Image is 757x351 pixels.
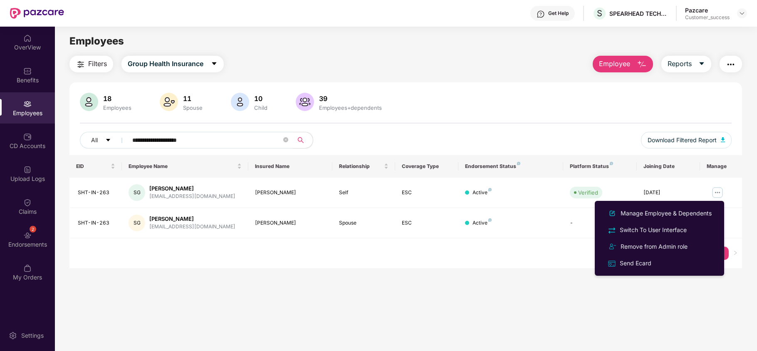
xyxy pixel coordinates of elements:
[80,132,131,148] button: Allcaret-down
[129,163,235,170] span: Employee Name
[473,189,492,197] div: Active
[668,59,692,69] span: Reports
[76,163,109,170] span: EID
[105,137,111,144] span: caret-down
[609,10,668,17] div: SPEARHEAD TECHNOLOGY INDIA PRIVATE LIMITED
[69,56,113,72] button: Filters
[23,133,32,141] img: svg+xml;base64,PHN2ZyBpZD0iQ0RfQWNjb3VudHMiIGRhdGEtbmFtZT0iQ0QgQWNjb3VudHMiIHhtbG5zPSJodHRwOi8vd3...
[402,219,452,227] div: ESC
[607,242,617,252] img: svg+xml;base64,PHN2ZyB4bWxucz0iaHR0cDovL3d3dy53My5vcmcvMjAwMC9zdmciIHdpZHRoPSIyNCIgaGVpZ2h0PSIyNC...
[252,94,269,103] div: 10
[593,56,653,72] button: Employee
[698,60,705,68] span: caret-down
[402,189,452,197] div: ESC
[181,94,204,103] div: 11
[128,59,203,69] span: Group Health Insurance
[255,189,326,197] div: [PERSON_NAME]
[252,104,269,111] div: Child
[339,163,383,170] span: Relationship
[488,218,492,222] img: svg+xml;base64,PHN2ZyB4bWxucz0iaHR0cDovL3d3dy53My5vcmcvMjAwMC9zdmciIHdpZHRoPSI4IiBoZWlnaHQ9IjgiIH...
[23,198,32,207] img: svg+xml;base64,PHN2ZyBpZD0iQ2xhaW0iIHhtbG5zPSJodHRwOi8vd3d3LnczLm9yZy8yMDAwL3N2ZyIgd2lkdGg9IjIwIi...
[607,226,616,235] img: svg+xml;base64,PHN2ZyB4bWxucz0iaHR0cDovL3d3dy53My5vcmcvMjAwMC9zdmciIHdpZHRoPSIyNCIgaGVpZ2h0PSIyNC...
[619,242,689,251] div: Remove from Admin role
[30,226,36,232] div: 2
[122,155,248,178] th: Employee Name
[339,219,389,227] div: Spouse
[619,209,713,218] div: Manage Employee & Dependents
[23,67,32,75] img: svg+xml;base64,PHN2ZyBpZD0iQmVuZWZpdHMiIHhtbG5zPSJodHRwOi8vd3d3LnczLm9yZy8yMDAwL3N2ZyIgd2lkdGg9Ij...
[317,94,383,103] div: 39
[685,14,730,21] div: Customer_success
[729,247,742,260] button: right
[537,10,545,18] img: svg+xml;base64,PHN2ZyBpZD0iSGVscC0zMngzMiIgeG1sbnM9Imh0dHA6Ly93d3cudzMub3JnLzIwMDAvc3ZnIiB3aWR0aD...
[121,56,224,72] button: Group Health Insurancecaret-down
[10,8,64,19] img: New Pazcare Logo
[637,59,647,69] img: svg+xml;base64,PHN2ZyB4bWxucz0iaHR0cDovL3d3dy53My5vcmcvMjAwMC9zdmciIHhtbG5zOnhsaW5rPSJodHRwOi8vd3...
[231,93,249,111] img: svg+xml;base64,PHN2ZyB4bWxucz0iaHR0cDovL3d3dy53My5vcmcvMjAwMC9zdmciIHhtbG5zOnhsaW5rPSJodHRwOi8vd3...
[570,163,630,170] div: Platform Status
[76,59,86,69] img: svg+xml;base64,PHN2ZyB4bWxucz0iaHR0cDovL3d3dy53My5vcmcvMjAwMC9zdmciIHdpZHRoPSIyNCIgaGVpZ2h0PSIyNC...
[700,155,742,178] th: Manage
[711,186,724,199] img: manageButton
[610,162,613,165] img: svg+xml;base64,PHN2ZyB4bWxucz0iaHR0cDovL3d3dy53My5vcmcvMjAwMC9zdmciIHdpZHRoPSI4IiBoZWlnaHQ9IjgiIH...
[339,189,389,197] div: Self
[599,59,630,69] span: Employee
[607,259,616,268] img: svg+xml;base64,PHN2ZyB4bWxucz0iaHR0cDovL3d3dy53My5vcmcvMjAwMC9zdmciIHdpZHRoPSIxNiIgaGVpZ2h0PSIxNi...
[9,331,17,340] img: svg+xml;base64,PHN2ZyBpZD0iU2V0dGluZy0yMHgyMCIgeG1sbnM9Imh0dHA6Ly93d3cudzMub3JnLzIwMDAvc3ZnIiB3aW...
[661,56,711,72] button: Reportscaret-down
[69,155,122,178] th: EID
[88,59,107,69] span: Filters
[292,137,309,143] span: search
[129,215,145,231] div: SG
[618,259,653,268] div: Send Ecard
[607,208,617,218] img: svg+xml;base64,PHN2ZyB4bWxucz0iaHR0cDovL3d3dy53My5vcmcvMjAwMC9zdmciIHhtbG5zOnhsaW5rPSJodHRwOi8vd3...
[685,6,730,14] div: Pazcare
[78,219,115,227] div: SHT-IN-263
[23,231,32,240] img: svg+xml;base64,PHN2ZyBpZD0iRW5kb3JzZW1lbnRzIiB4bWxucz0iaHR0cDovL3d3dy53My5vcmcvMjAwMC9zdmciIHdpZH...
[296,93,314,111] img: svg+xml;base64,PHN2ZyB4bWxucz0iaHR0cDovL3d3dy53My5vcmcvMjAwMC9zdmciIHhtbG5zOnhsaW5rPSJodHRwOi8vd3...
[721,137,725,142] img: svg+xml;base64,PHN2ZyB4bWxucz0iaHR0cDovL3d3dy53My5vcmcvMjAwMC9zdmciIHhtbG5zOnhsaW5rPSJodHRwOi8vd3...
[23,264,32,272] img: svg+xml;base64,PHN2ZyBpZD0iTXlfT3JkZXJzIiBkYXRhLW5hbWU9Ik15IE9yZGVycyIgeG1sbnM9Imh0dHA6Ly93d3cudz...
[517,162,520,165] img: svg+xml;base64,PHN2ZyB4bWxucz0iaHR0cDovL3d3dy53My5vcmcvMjAwMC9zdmciIHdpZHRoPSI4IiBoZWlnaHQ9IjgiIH...
[129,184,145,201] div: SG
[149,215,235,223] div: [PERSON_NAME]
[465,163,557,170] div: Endorsement Status
[729,247,742,260] li: Next Page
[317,104,383,111] div: Employees+dependents
[739,10,745,17] img: svg+xml;base64,PHN2ZyBpZD0iRHJvcGRvd24tMzJ4MzIiIHhtbG5zPSJodHRwOi8vd3d3LnczLm9yZy8yMDAwL3N2ZyIgd2...
[395,155,458,178] th: Coverage Type
[248,155,332,178] th: Insured Name
[488,188,492,191] img: svg+xml;base64,PHN2ZyB4bWxucz0iaHR0cDovL3d3dy53My5vcmcvMjAwMC9zdmciIHdpZHRoPSI4IiBoZWlnaHQ9IjgiIH...
[618,225,688,235] div: Switch To User Interface
[23,100,32,108] img: svg+xml;base64,PHN2ZyBpZD0iRW1wbG95ZWVzIiB4bWxucz0iaHR0cDovL3d3dy53My5vcmcvMjAwMC9zdmciIHdpZHRoPS...
[23,34,32,42] img: svg+xml;base64,PHN2ZyBpZD0iSG9tZSIgeG1sbnM9Imh0dHA6Ly93d3cudzMub3JnLzIwMDAvc3ZnIiB3aWR0aD0iMjAiIG...
[283,137,288,142] span: close-circle
[637,155,700,178] th: Joining Date
[211,60,218,68] span: caret-down
[641,132,732,148] button: Download Filtered Report
[643,189,693,197] div: [DATE]
[149,185,235,193] div: [PERSON_NAME]
[255,219,326,227] div: [PERSON_NAME]
[283,136,288,144] span: close-circle
[473,219,492,227] div: Active
[149,193,235,200] div: [EMAIL_ADDRESS][DOMAIN_NAME]
[332,155,396,178] th: Relationship
[733,250,738,255] span: right
[548,10,569,17] div: Get Help
[101,94,133,103] div: 18
[23,166,32,174] img: svg+xml;base64,PHN2ZyBpZD0iVXBsb2FkX0xvZ3MiIGRhdGEtbmFtZT0iVXBsb2FkIExvZ3MiIHhtbG5zPSJodHRwOi8vd3...
[578,188,598,197] div: Verified
[101,104,133,111] div: Employees
[80,93,98,111] img: svg+xml;base64,PHN2ZyB4bWxucz0iaHR0cDovL3d3dy53My5vcmcvMjAwMC9zdmciIHhtbG5zOnhsaW5rPSJodHRwOi8vd3...
[181,104,204,111] div: Spouse
[69,35,124,47] span: Employees
[597,8,602,18] span: S
[78,189,115,197] div: SHT-IN-263
[160,93,178,111] img: svg+xml;base64,PHN2ZyB4bWxucz0iaHR0cDovL3d3dy53My5vcmcvMjAwMC9zdmciIHhtbG5zOnhsaW5rPSJodHRwOi8vd3...
[563,208,637,238] td: -
[648,136,717,145] span: Download Filtered Report
[726,59,736,69] img: svg+xml;base64,PHN2ZyB4bWxucz0iaHR0cDovL3d3dy53My5vcmcvMjAwMC9zdmciIHdpZHRoPSIyNCIgaGVpZ2h0PSIyNC...
[149,223,235,231] div: [EMAIL_ADDRESS][DOMAIN_NAME]
[292,132,313,148] button: search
